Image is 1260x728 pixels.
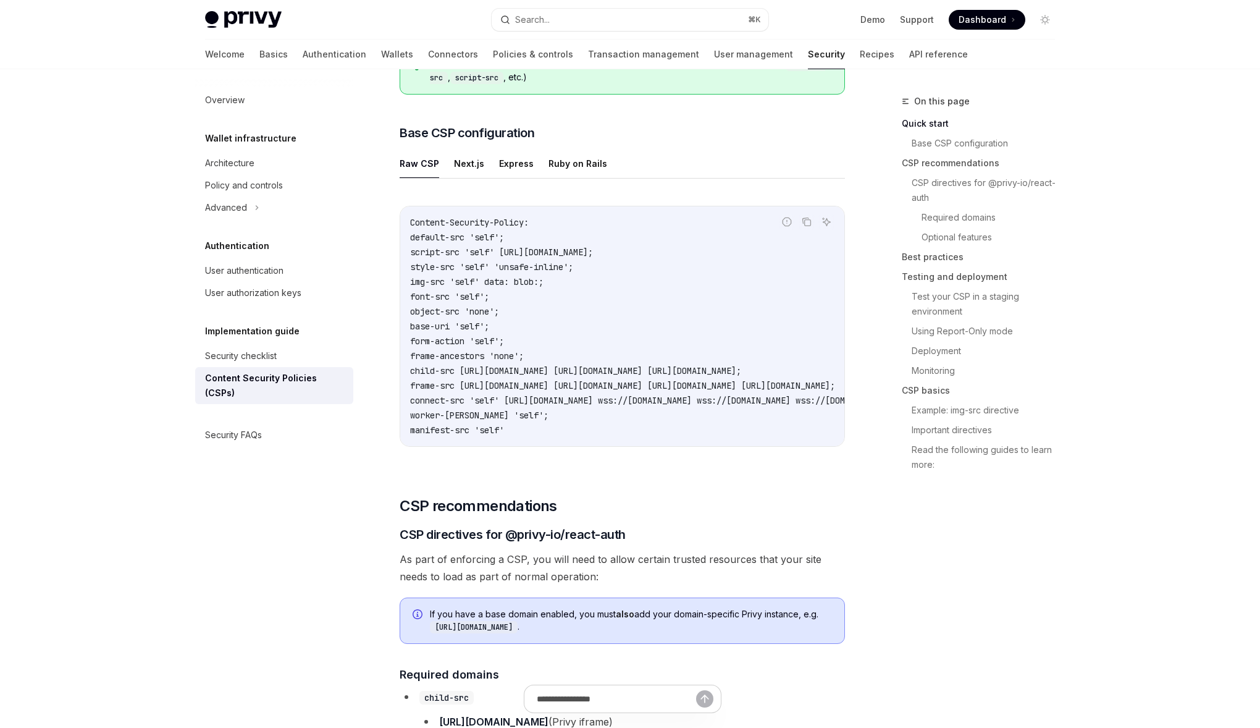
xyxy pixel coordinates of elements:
[205,11,282,28] img: light logo
[799,214,815,230] button: Copy the contents from the code block
[912,287,1065,321] a: Test your CSP in a staging environment
[410,336,504,347] span: form-action 'self';
[493,40,573,69] a: Policies & controls
[616,609,634,619] strong: also
[195,282,353,304] a: User authorization keys
[902,114,1065,133] a: Quick start
[912,133,1065,153] a: Base CSP configuration
[195,367,353,404] a: Content Security Policies (CSPs)
[499,149,534,178] button: Express
[808,40,845,69] a: Security
[205,239,269,253] h5: Authentication
[912,341,1065,361] a: Deployment
[195,174,353,197] a: Policy and controls
[696,690,713,708] button: Send message
[902,153,1065,173] a: CSP recommendations
[400,666,499,683] span: Required domains
[900,14,934,26] a: Support
[195,89,353,111] a: Overview
[259,40,288,69] a: Basics
[195,424,353,446] a: Security FAQs
[748,15,761,25] span: ⌘ K
[205,428,262,442] div: Security FAQs
[410,306,499,317] span: object-src 'none';
[400,124,534,142] span: Base CSP configuration
[205,131,296,146] h5: Wallet infrastructure
[205,156,254,171] div: Architecture
[430,621,518,633] code: [URL][DOMAIN_NAME]
[410,232,504,243] span: default-src 'self';
[410,321,489,332] span: base-uri 'self';
[428,40,478,69] a: Connectors
[195,260,353,282] a: User authentication
[400,496,557,516] span: CSP recommendations
[410,217,529,228] span: Content-Security-Policy:
[912,321,1065,341] a: Using Report-Only mode
[410,425,504,436] span: manifest-src 'self'
[205,263,283,278] div: User authentication
[912,420,1065,440] a: Important directives
[548,149,607,178] button: Ruby on Rails
[588,40,699,69] a: Transaction management
[959,14,1006,26] span: Dashboard
[410,276,544,287] span: img-src 'self' data: blob:;
[902,247,1065,267] a: Best practices
[430,59,825,84] code: connect-src
[410,350,524,362] span: frame-ancestors 'none';
[860,14,885,26] a: Demo
[410,380,835,391] span: frame-src [URL][DOMAIN_NAME] [URL][DOMAIN_NAME] [URL][DOMAIN_NAME] [URL][DOMAIN_NAME];
[454,149,484,178] button: Next.js
[450,72,503,84] code: script-src
[860,40,894,69] a: Recipes
[714,40,793,69] a: User management
[430,58,832,84] span: Remember to add your own domain to the relevant directives (e.g., add your domain to , , etc.)
[205,40,245,69] a: Welcome
[922,208,1065,227] a: Required domains
[205,324,300,339] h5: Implementation guide
[818,214,834,230] button: Ask AI
[902,267,1065,287] a: Testing and deployment
[410,395,1107,406] span: connect-src 'self' [URL][DOMAIN_NAME] wss://[DOMAIN_NAME] wss://[DOMAIN_NAME] wss://[DOMAIN_NAME]...
[430,608,832,633] span: If you have a base domain enabled, you must add your domain-specific Privy instance, e.g. .
[949,10,1025,30] a: Dashboard
[205,178,283,193] div: Policy and controls
[205,349,277,363] div: Security checklist
[205,286,301,300] div: User authorization keys
[1035,10,1055,30] button: Toggle dark mode
[779,214,795,230] button: Report incorrect code
[922,227,1065,247] a: Optional features
[410,410,548,421] span: worker-[PERSON_NAME] 'self';
[205,200,247,215] div: Advanced
[914,94,970,109] span: On this page
[381,40,413,69] a: Wallets
[400,149,439,178] button: Raw CSP
[410,261,573,273] span: style-src 'self' 'unsafe-inline';
[400,551,845,585] span: As part of enforcing a CSP, you will need to allow certain trusted resources that your site needs...
[410,247,593,258] span: script-src 'self' [URL][DOMAIN_NAME];
[902,381,1065,400] a: CSP basics
[912,361,1065,381] a: Monitoring
[205,371,346,400] div: Content Security Policies (CSPs)
[912,400,1065,420] a: Example: img-src directive
[400,526,626,543] span: CSP directives for @privy-io/react-auth
[492,9,768,31] button: Search...⌘K
[410,291,489,302] span: font-src 'self';
[413,609,425,622] svg: Info
[195,345,353,367] a: Security checklist
[195,152,353,174] a: Architecture
[912,173,1065,208] a: CSP directives for @privy-io/react-auth
[205,93,245,108] div: Overview
[912,440,1065,475] a: Read the following guides to learn more:
[410,365,741,376] span: child-src [URL][DOMAIN_NAME] [URL][DOMAIN_NAME] [URL][DOMAIN_NAME];
[909,40,968,69] a: API reference
[515,12,550,27] div: Search...
[303,40,366,69] a: Authentication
